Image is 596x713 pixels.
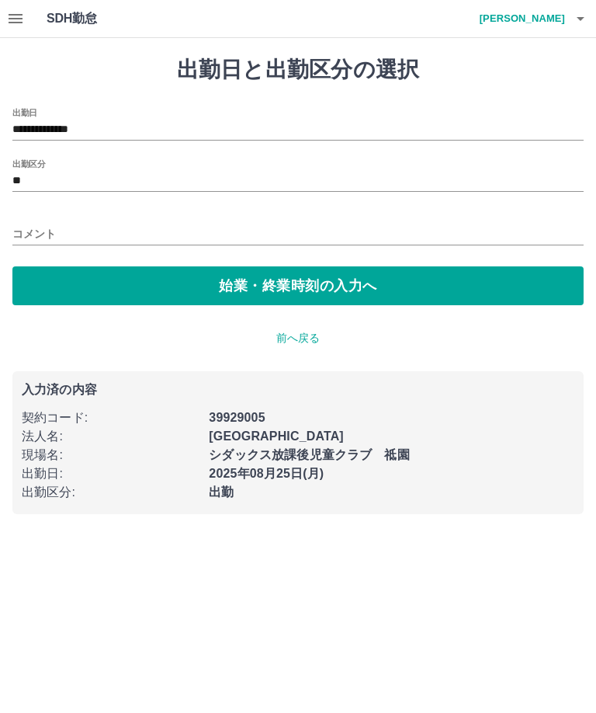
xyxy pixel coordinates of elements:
p: 入力済の内容 [22,384,574,396]
p: 出勤区分 : [22,483,199,502]
p: 現場名 : [22,446,199,464]
b: 2025年08月25日(月) [209,467,324,480]
b: 出勤 [209,485,234,499]
p: 前へ戻る [12,330,584,346]
p: 契約コード : [22,409,199,427]
b: 39929005 [209,411,265,424]
b: [GEOGRAPHIC_DATA] [209,430,344,443]
label: 出勤日 [12,106,37,118]
h1: 出勤日と出勤区分の選択 [12,57,584,83]
button: 始業・終業時刻の入力へ [12,266,584,305]
p: 法人名 : [22,427,199,446]
b: シダックス放課後児童クラブ 祗園 [209,448,409,461]
p: 出勤日 : [22,464,199,483]
label: 出勤区分 [12,158,45,169]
